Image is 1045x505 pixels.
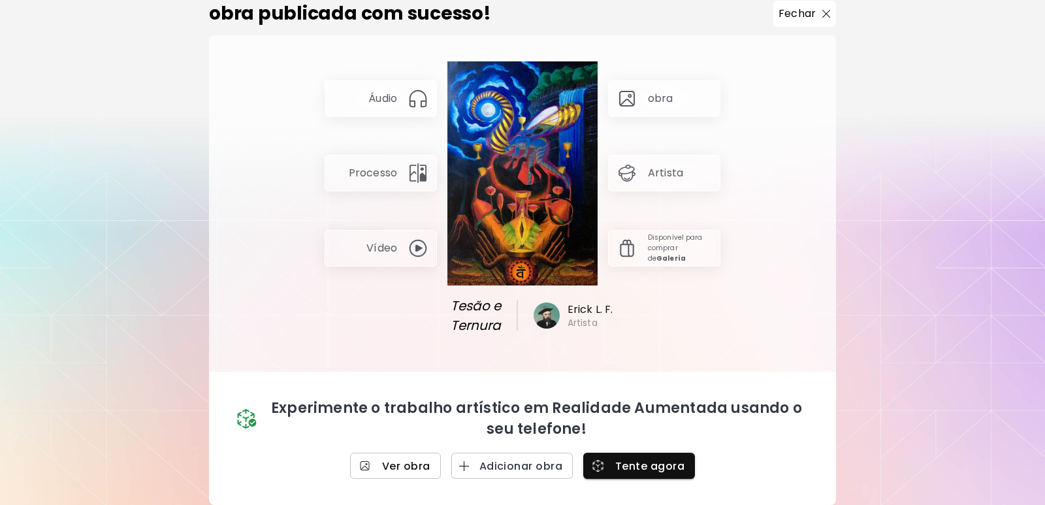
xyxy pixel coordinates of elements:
[648,166,683,180] p: Artista
[366,241,397,255] p: Vídeo
[368,91,397,106] p: Áudio
[656,253,686,263] strong: Galería
[594,459,684,473] span: Tente agora
[349,166,397,180] p: Processo
[583,453,695,479] button: Tente agora
[350,453,441,479] a: Ver obra
[648,233,712,264] p: Disponível para comprar de
[462,459,562,473] span: Adicionar obra
[568,302,613,317] h6: Erick L. F.
[648,91,673,106] p: obra
[415,296,501,335] span: Tesão e Ternura
[263,398,810,440] p: Experimente o trabalho artístico em Realidade Aumentada usando o seu telefone!
[568,317,598,329] h6: Artista
[361,459,430,473] span: Ver obra
[451,453,573,479] button: Adicionar obra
